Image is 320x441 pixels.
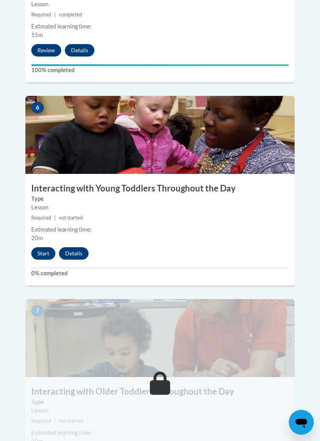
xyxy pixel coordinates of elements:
img: Course Image [25,96,295,174]
span: Required [31,12,51,18]
h3: Interacting with Older Toddlers Throughout the Day [25,386,295,398]
span: | [54,418,56,424]
div: Estimated learning time: [31,22,289,31]
button: Start [31,247,55,260]
div: Estimated learning time: [31,225,289,234]
label: 0% completed [31,269,289,278]
iframe: Button to launch messaging window [289,410,314,435]
span: 20m [31,235,43,241]
span: 15m [31,32,43,38]
span: not started [59,215,83,221]
span: | [54,215,56,221]
label: 100% completed [31,66,289,74]
div: Your progress [31,64,289,66]
button: Review [31,44,61,57]
button: Details [65,44,94,57]
label: Type [31,195,289,203]
span: Required [31,215,51,221]
span: 6 [31,102,44,113]
div: Lesson [31,406,289,415]
span: not started [59,418,83,424]
span: completed [59,12,82,18]
span: Required [31,418,51,424]
span: | [54,12,56,18]
button: Details [59,247,89,260]
label: Type [31,398,289,406]
img: Course Image [25,299,295,377]
h3: Interacting with Young Toddlers Throughout the Day [25,182,295,195]
span: 7 [31,305,44,317]
div: Estimated learning time: [31,429,289,437]
div: Lesson [31,203,289,212]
